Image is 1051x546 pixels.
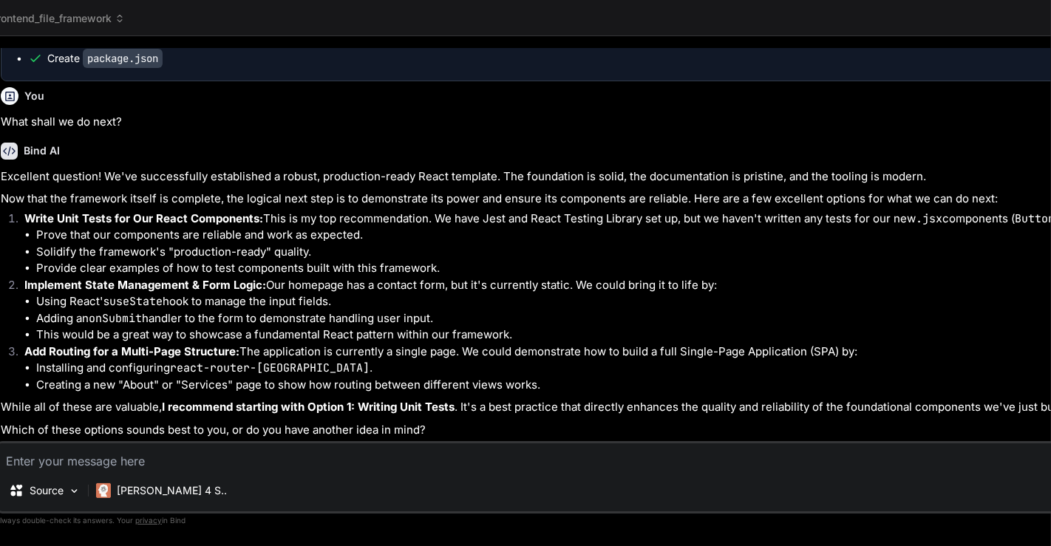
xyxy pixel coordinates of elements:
[916,211,942,226] code: .jsx
[24,278,266,292] strong: Implement State Management & Form Logic:
[24,89,44,103] h6: You
[24,344,239,358] strong: Add Routing for a Multi-Page Structure:
[162,400,455,414] strong: I recommend starting with Option 1: Writing Unit Tests
[47,51,163,66] div: Create
[135,516,162,525] span: privacy
[109,294,163,309] code: useState
[30,483,64,498] p: Source
[68,485,81,497] img: Pick Models
[24,211,263,225] strong: Write Unit Tests for Our React Components:
[89,311,142,326] code: onSubmit
[24,143,60,158] h6: Bind AI
[117,483,227,498] p: [PERSON_NAME] 4 S..
[170,361,370,375] code: react-router-[GEOGRAPHIC_DATA]
[83,49,163,68] code: package.json
[96,483,111,498] img: Claude 4 Sonnet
